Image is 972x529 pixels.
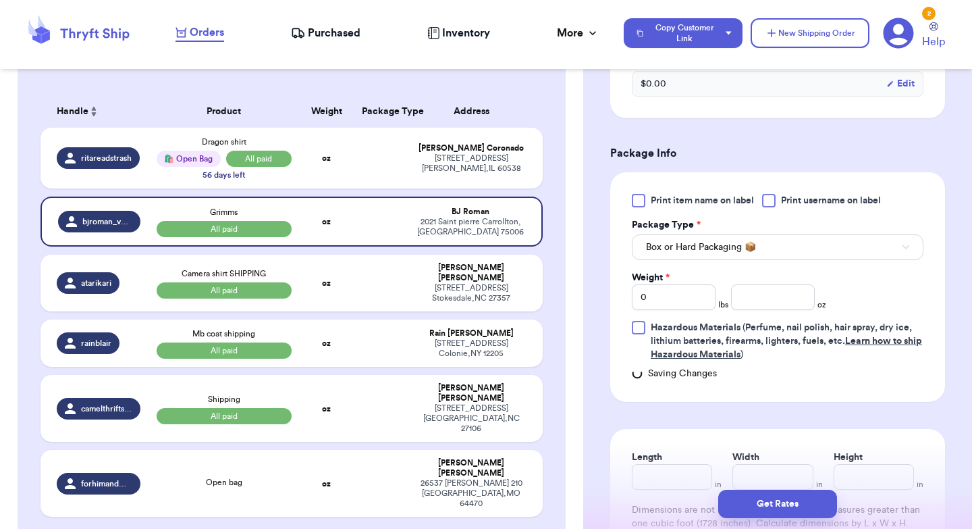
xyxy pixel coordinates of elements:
span: Open bag [206,478,242,486]
strong: oz [322,480,331,488]
div: Rain [PERSON_NAME] [416,328,526,338]
span: Help [922,34,945,50]
a: 2 [883,18,914,49]
span: Camera shirt SHIPPING [182,270,266,278]
button: New Shipping Order [751,18,869,48]
div: 2 [922,7,936,20]
span: Orders [190,24,224,41]
div: [STREET_ADDRESS] [PERSON_NAME] , IL 60538 [416,153,526,174]
div: 🛍️ Open Bag [157,151,221,167]
span: Shipping [208,395,240,403]
label: Weight [632,271,670,284]
span: Box or Hard Packaging 📦 [646,241,756,254]
span: All paid [226,151,292,167]
div: 26537 [PERSON_NAME] 210 [GEOGRAPHIC_DATA] , MO 64470 [416,478,526,509]
div: [PERSON_NAME] [PERSON_NAME] [416,263,526,283]
div: [PERSON_NAME] [PERSON_NAME] [416,458,526,478]
strong: oz [322,405,331,413]
span: Saving Changes [648,367,717,380]
span: All paid [157,343,292,359]
span: All paid [157,408,292,424]
a: Purchased [291,25,360,41]
strong: oz [322,339,331,347]
th: Weight [300,95,354,128]
label: Length [632,451,662,464]
span: oz [817,299,826,310]
span: Inventory [442,25,490,41]
button: Edit [886,77,915,91]
button: Sort ascending [88,103,99,120]
h3: Package Info [610,145,945,161]
button: Copy Customer Link [624,18,742,48]
span: Print item name on label [651,194,754,207]
span: atarikari [81,278,111,288]
div: [STREET_ADDRESS] Colonie , NY 12205 [416,338,526,359]
div: BJ Roman [416,207,525,217]
div: [PERSON_NAME] [PERSON_NAME] [416,383,526,403]
span: lbs [718,299,728,310]
span: (Perfume, nail polish, hair spray, dry ice, lithium batteries, firearms, lighters, fuels, etc. ) [651,323,922,359]
span: Dragon shirt [202,138,246,146]
button: Get Rates [718,490,837,518]
div: More [557,25,599,41]
strong: oz [322,218,331,226]
span: Mb coat shipping [192,330,255,338]
span: camelthriftstitch [81,403,132,414]
span: All paid [157,282,292,299]
span: ritareadstrash [81,153,132,163]
label: Package Type [632,218,701,232]
span: Grimms [210,208,238,216]
span: forhimandmyfamily [81,478,132,489]
span: bjroman_ventures [82,216,132,227]
div: [STREET_ADDRESS] Stokesdale , NC 27357 [416,283,526,303]
div: 56 days left [202,170,245,180]
strong: oz [322,154,331,162]
th: Product [148,95,300,128]
div: [PERSON_NAME] Coronado [416,143,526,153]
button: Box or Hard Packaging 📦 [632,234,923,260]
span: All paid [157,221,292,237]
span: rainblair [81,338,111,349]
label: Height [834,451,863,464]
th: Address [408,95,543,128]
a: Help [922,22,945,50]
span: Handle [57,105,88,119]
span: Purchased [308,25,360,41]
label: Width [732,451,759,464]
strong: oz [322,279,331,287]
a: Inventory [427,25,490,41]
span: Hazardous Materials [651,323,740,332]
span: $ 0.00 [641,77,666,91]
span: Print username on label [781,194,881,207]
div: [STREET_ADDRESS] [GEOGRAPHIC_DATA] , NC 27106 [416,403,526,434]
a: Orders [175,24,224,42]
div: 2021 Saint pierre Carrollton , [GEOGRAPHIC_DATA] 75006 [416,217,525,237]
th: Package Type [354,95,408,128]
